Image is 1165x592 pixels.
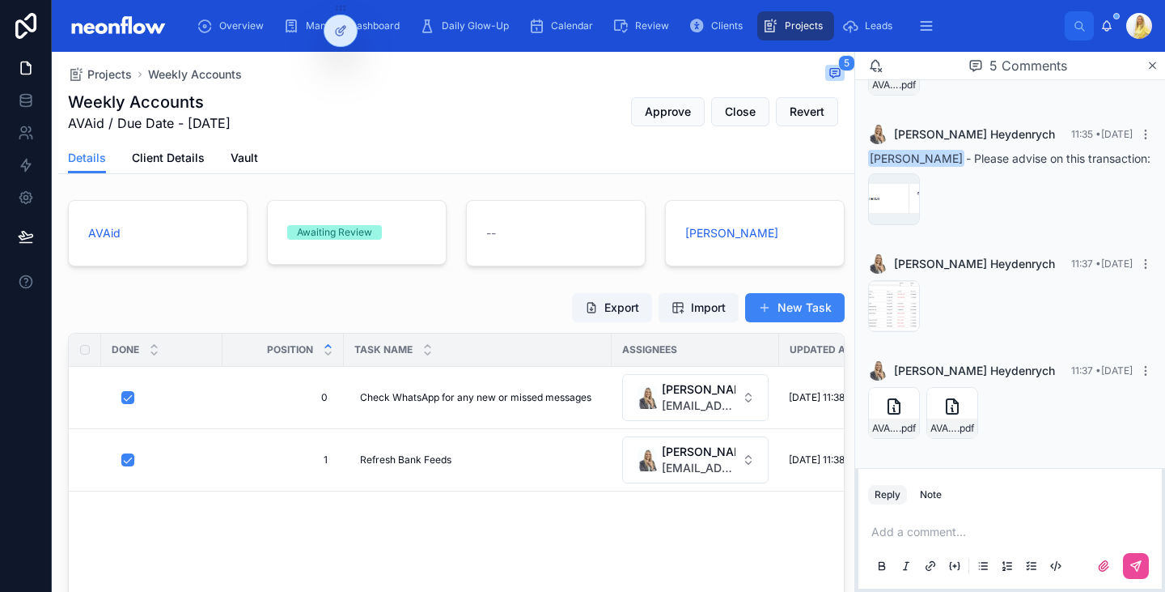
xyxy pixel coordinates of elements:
span: Updated at [790,343,851,356]
span: AVAid_PTY_Ltd_-_Aged_Payables_Summary-(3) [872,422,899,435]
span: Clients [711,19,743,32]
a: Manager Dashboard [278,11,411,40]
span: .pdf [899,79,916,92]
span: Approve [645,104,691,120]
span: 11:35 • [DATE] [1071,128,1133,140]
span: [PERSON_NAME] Heydenrych [894,126,1055,143]
span: .pdf [957,422,974,435]
button: Export [572,293,652,322]
span: Check WhatsApp for any new or missed messages [360,391,591,404]
button: Select Button [622,437,769,483]
span: [PERSON_NAME] [662,381,735,398]
button: 5 [825,65,845,84]
a: Details [68,143,106,174]
div: scrollable content [184,8,1065,44]
span: 0 [239,391,328,404]
a: Projects [757,11,834,40]
span: Position [267,343,313,356]
a: Review [608,11,680,40]
span: Projects [785,19,823,32]
span: Calendar [551,19,593,32]
img: App logo [65,13,171,39]
span: Projects [87,66,132,83]
button: Reply [868,485,907,505]
button: Select Button [622,374,769,421]
span: .pdf [899,422,916,435]
span: 5 [838,55,855,71]
span: -- [486,225,496,241]
button: Revert [776,97,838,126]
span: Details [68,150,106,166]
a: Projects [68,66,132,83]
span: Vault [231,150,258,166]
span: Close [725,104,756,120]
span: [PERSON_NAME] [868,150,964,167]
a: Leads [837,11,904,40]
div: Note [920,488,942,501]
span: - Please advise on this transaction: [868,151,1150,165]
span: [EMAIL_ADDRESS][DOMAIN_NAME] [662,460,735,476]
span: AVAid_PTY_Ltd_-_Bank_Reconciliation-(18) [872,79,899,92]
span: 5 Comments [989,56,1067,75]
a: AVAid [88,225,121,241]
span: [PERSON_NAME] [662,444,735,460]
span: [EMAIL_ADDRESS][DOMAIN_NAME] [662,398,735,414]
span: Revert [790,104,824,120]
span: Done [112,343,139,356]
span: Client Details [132,150,205,166]
span: Leads [865,19,892,32]
a: Calendar [523,11,604,40]
span: Assignees [622,343,677,356]
span: Review [635,19,669,32]
div: Awaiting Review [297,225,372,240]
span: Manager Dashboard [306,19,400,32]
span: [PERSON_NAME] Heydenrych [894,363,1055,379]
span: Refresh Bank Feeds [360,454,451,466]
a: Weekly Accounts [148,66,242,83]
span: Task Name [354,343,413,356]
span: Import [691,300,726,316]
span: 1 [239,454,328,466]
span: [DATE] 11:38 [789,454,845,466]
span: AVAid / Due Date - [DATE] [68,113,231,133]
span: 11:37 • [DATE] [1071,258,1133,270]
h1: Weekly Accounts [68,91,231,113]
a: Clients [684,11,754,40]
button: Close [711,97,769,126]
span: Overview [219,19,264,32]
button: Note [913,485,948,505]
button: Import [659,293,739,322]
a: [PERSON_NAME] [685,225,778,241]
a: Client Details [132,143,205,176]
a: Daily Glow-Up [414,11,520,40]
a: Vault [231,143,258,176]
span: [PERSON_NAME] Heydenrych [894,256,1055,272]
span: 11:37 • [DATE] [1071,364,1133,377]
button: New Task [745,293,845,322]
span: [DATE] 11:38 [789,391,845,404]
span: Daily Glow-Up [442,19,509,32]
a: Overview [192,11,275,40]
span: AVAid_PTY_Ltd_-_Aged_Receivables_Summary-(2) [930,422,957,435]
button: Approve [631,97,705,126]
